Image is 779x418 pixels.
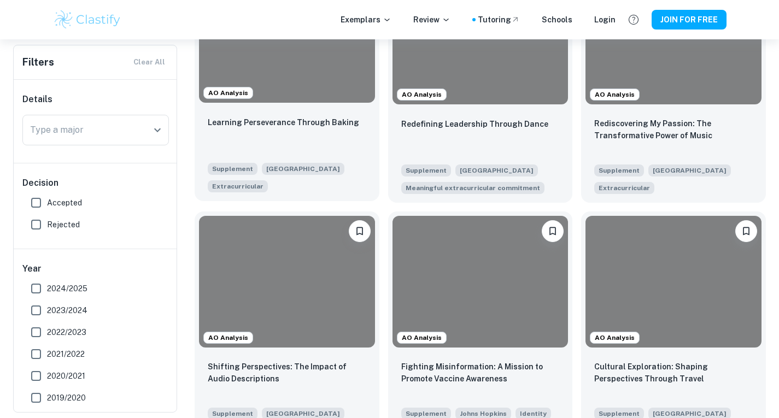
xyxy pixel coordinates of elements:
a: Schools [542,14,572,26]
span: Meaningful extracurricular commitment [406,183,540,193]
span: Extracurricular [599,183,650,193]
span: 2021/2022 [47,348,85,360]
span: AO Analysis [590,90,639,99]
span: AO Analysis [590,333,639,343]
button: Open [150,122,165,138]
p: Fighting Misinformation: A Mission to Promote Vaccine Awareness [401,361,560,385]
span: AO Analysis [397,90,446,99]
button: Please log in to bookmark exemplars [542,220,564,242]
h6: Details [22,93,169,106]
span: 2023/2024 [47,304,87,316]
span: 2024/2025 [47,282,87,295]
a: Tutoring [478,14,520,26]
span: [GEOGRAPHIC_DATA] [648,164,731,176]
span: What is your most meaningful extracurricular commitment, and what would you like us to know about... [401,181,544,194]
span: Briefly elaborate on one of your extracurricular activities, a job you hold, or responsibilities ... [208,179,268,192]
p: Exemplars [341,14,391,26]
span: Supplement [401,164,451,176]
span: 2019/2020 [47,392,86,404]
span: [GEOGRAPHIC_DATA] [455,164,538,176]
span: AO Analysis [397,333,446,343]
p: Learning Perseverance Through Baking [208,116,359,128]
h6: Filters [22,55,54,70]
span: 2020/2021 [47,370,85,382]
p: Redefining Leadership Through Dance [401,118,548,130]
span: 2022/2023 [47,326,86,338]
button: JOIN FOR FREE [652,10,727,30]
span: Accepted [47,197,82,209]
h6: Decision [22,176,169,190]
span: AO Analysis [204,88,253,98]
p: Cultural Exploration: Shaping Perspectives Through Travel [594,361,753,385]
span: Supplement [208,163,257,175]
span: AO Analysis [204,333,253,343]
button: Help and Feedback [624,10,643,29]
span: Supplement [594,164,644,176]
span: Extracurricular [212,181,263,191]
p: Shifting Perspectives: The Impact of Audio Descriptions [208,361,366,385]
button: Please log in to bookmark exemplars [735,220,757,242]
span: Rejected [47,219,80,231]
a: Login [594,14,616,26]
span: Briefly describe any of your extracurricular activities, employment experience, travel, or family... [594,181,654,194]
h6: Year [22,262,169,275]
p: Review [413,14,450,26]
p: Rediscovering My Passion: The Transformative Power of Music [594,117,753,142]
span: [GEOGRAPHIC_DATA] [262,163,344,175]
button: Please log in to bookmark exemplars [349,220,371,242]
img: Clastify logo [53,9,122,31]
